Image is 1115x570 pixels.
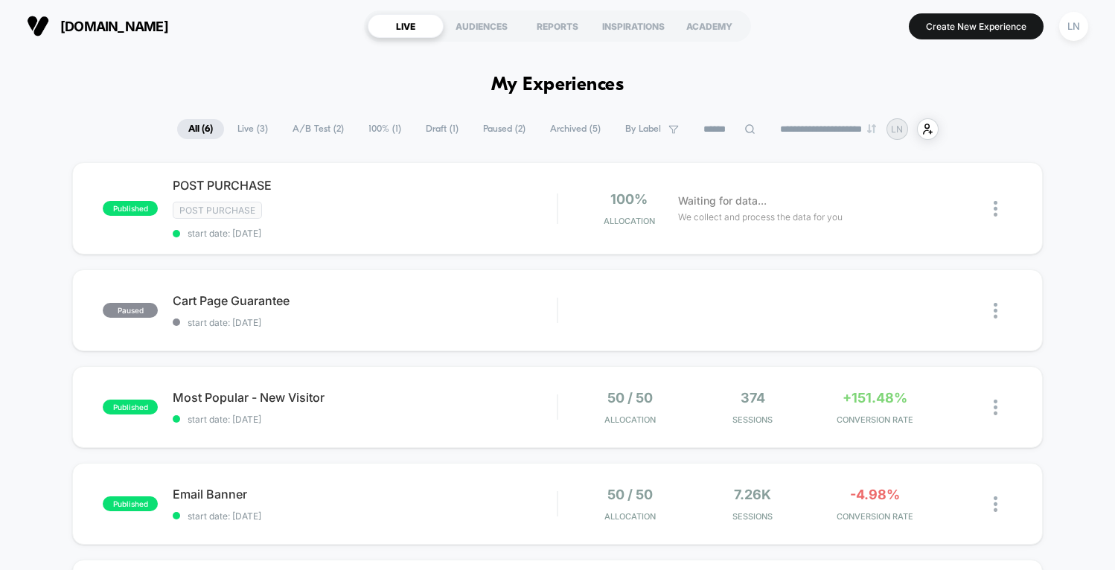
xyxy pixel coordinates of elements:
[678,193,767,209] span: Waiting for data...
[60,19,168,34] span: [DOMAIN_NAME]
[472,119,537,139] span: Paused ( 2 )
[909,13,1044,39] button: Create New Experience
[695,414,810,425] span: Sessions
[891,124,903,135] p: LN
[607,487,653,502] span: 50 / 50
[539,119,612,139] span: Archived ( 5 )
[177,119,224,139] span: All ( 6 )
[103,400,158,414] span: published
[604,414,656,425] span: Allocation
[103,303,158,318] span: paused
[1055,11,1093,42] button: LN
[357,119,412,139] span: 100% ( 1 )
[994,496,997,512] img: close
[1059,12,1088,41] div: LN
[281,119,355,139] span: A/B Test ( 2 )
[818,414,933,425] span: CONVERSION RATE
[671,14,747,38] div: ACADEMY
[607,390,653,406] span: 50 / 50
[595,14,671,38] div: INSPIRATIONS
[520,14,595,38] div: REPORTS
[173,202,262,219] span: Post Purchase
[867,124,876,133] img: end
[994,201,997,217] img: close
[491,74,624,96] h1: My Experiences
[843,390,907,406] span: +151.48%
[226,119,279,139] span: Live ( 3 )
[103,496,158,511] span: published
[173,414,557,425] span: start date: [DATE]
[994,400,997,415] img: close
[173,317,557,328] span: start date: [DATE]
[818,511,933,522] span: CONVERSION RATE
[850,487,900,502] span: -4.98%
[741,390,765,406] span: 374
[173,390,557,405] span: Most Popular - New Visitor
[610,191,648,207] span: 100%
[994,303,997,318] img: close
[415,119,470,139] span: Draft ( 1 )
[625,124,661,135] span: By Label
[604,511,656,522] span: Allocation
[103,201,158,216] span: published
[368,14,444,38] div: LIVE
[695,511,810,522] span: Sessions
[734,487,771,502] span: 7.26k
[173,293,557,308] span: Cart Page Guarantee
[444,14,520,38] div: AUDIENCES
[27,15,49,37] img: Visually logo
[173,228,557,239] span: start date: [DATE]
[173,178,557,193] span: POST PURCHASE
[22,14,173,38] button: [DOMAIN_NAME]
[173,487,557,502] span: Email Banner
[678,210,843,224] span: We collect and process the data for you
[173,510,557,522] span: start date: [DATE]
[604,216,655,226] span: Allocation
